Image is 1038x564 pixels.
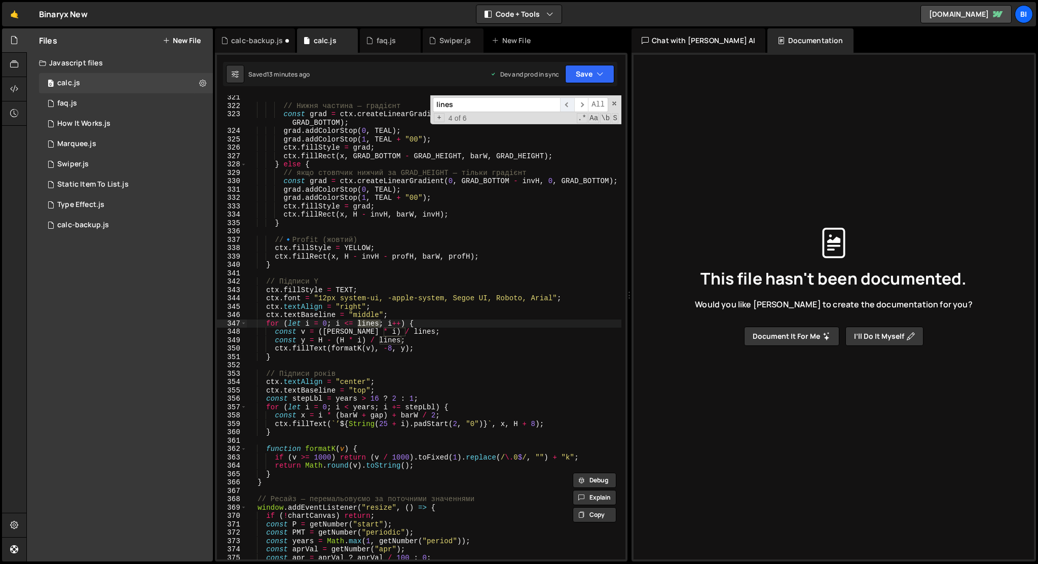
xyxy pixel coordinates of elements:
div: 342 [217,277,247,286]
div: 328 [217,160,247,169]
div: 355 [217,386,247,395]
div: 16013/43845.js [39,114,213,134]
div: 323 [217,110,247,127]
span: CaseSensitive Search [588,113,599,123]
button: New File [163,37,201,45]
div: 358 [217,411,247,420]
div: 360 [217,428,247,437]
div: 16013/43338.js [39,154,213,174]
span: ​ [560,97,574,112]
div: Static Item To List.js [57,180,129,189]
div: 333 [217,202,247,211]
span: Alt-Enter [588,97,608,112]
div: 359 [217,420,247,429]
div: 365 [217,470,247,479]
div: 324 [217,127,247,135]
span: RegExp Search [577,113,587,123]
div: 369 [217,504,247,512]
a: [DOMAIN_NAME] [920,5,1012,23]
div: 337 [217,236,247,244]
div: 350 [217,344,247,353]
div: calc-backup.js [57,221,109,230]
span: Would you like [PERSON_NAME] to create the documentation for you? [695,299,972,310]
div: 357 [217,403,247,412]
div: 339 [217,253,247,261]
div: 373 [217,537,247,546]
button: Document it for me [744,327,839,346]
div: 321 [217,93,247,102]
a: 🤙 [2,2,27,26]
div: 362 [217,445,247,453]
div: 16013/45440.js [39,215,213,235]
div: Swiper.js [439,36,471,46]
div: 329 [217,169,247,178]
div: faq.js [57,99,77,108]
span: This file hasn't been documented. [700,270,967,287]
div: Documentation [767,28,853,53]
button: Save [565,65,614,83]
div: Javascript files [27,53,213,73]
div: Dev and prod in sync [490,70,559,79]
div: 16013/42868.js [39,134,213,154]
div: 334 [217,210,247,219]
div: faq.js [377,36,396,46]
a: Bi [1015,5,1033,23]
div: 374 [217,545,247,554]
button: Copy [573,507,616,522]
div: New File [492,36,534,46]
button: I’ll do it myself [845,327,923,346]
div: 16013/42871.js [39,195,213,215]
div: 347 [217,320,247,328]
div: 372 [217,528,247,537]
div: 361 [217,437,247,445]
div: 327 [217,152,247,161]
div: 326 [217,144,247,152]
div: Saved [248,70,310,79]
div: 336 [217,227,247,236]
div: 363 [217,453,247,462]
div: 349 [217,336,247,345]
div: 352 [217,361,247,370]
div: 340 [217,261,247,269]
div: Marquee.js [57,139,96,149]
span: Search In Selection [612,113,618,123]
div: calc-backup.js [231,36,283,46]
div: 353 [217,370,247,378]
div: 322 [217,102,247,111]
span: 4 of 6 [444,114,471,123]
div: 330 [217,177,247,186]
div: 16013/45436.js [39,73,213,93]
div: 368 [217,495,247,504]
div: 354 [217,378,247,386]
div: 16013/43335.js [39,174,213,195]
span: Toggle Replace mode [434,113,444,123]
div: calc.js [314,36,337,46]
div: 16013/45421.js [39,93,213,114]
div: 338 [217,244,247,253]
h2: Files [39,35,57,46]
div: 348 [217,328,247,336]
div: 331 [217,186,247,194]
div: 13 minutes ago [267,70,310,79]
div: 345 [217,303,247,311]
div: Type Effect.js [57,200,104,209]
div: 356 [217,395,247,403]
div: 332 [217,194,247,202]
div: 346 [217,311,247,320]
div: 341 [217,269,247,278]
span: ​ [574,97,588,112]
div: 351 [217,353,247,362]
span: Whole Word Search [600,113,611,123]
div: 325 [217,135,247,144]
div: calc.js [57,79,80,88]
div: Swiper.js [57,160,89,169]
button: Code + Tools [476,5,562,23]
span: 0 [48,80,54,88]
button: Explain [573,490,616,505]
div: 344 [217,294,247,303]
div: 366 [217,478,247,487]
input: Search for [433,97,560,112]
div: 343 [217,286,247,295]
div: Chat with [PERSON_NAME] AI [632,28,765,53]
